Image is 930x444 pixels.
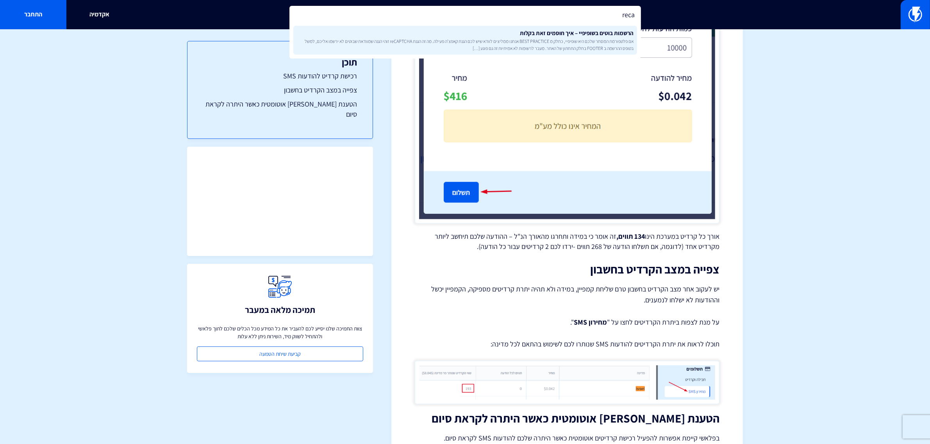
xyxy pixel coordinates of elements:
[203,57,357,67] h3: תוכן
[415,284,719,305] p: יש לעקוב אחר מצב הקרדיט בחשבון טרם שליחת קמפיין, במידה ולא תהיה יתרת קרדיטים מספיקה, הקמפיין יכשל...
[415,317,719,327] p: על מנת לצפות ביתרת הקרדיטים לחצו על " ".
[415,263,719,276] h2: צפייה במצב הקרדיט בחשבון
[203,71,357,81] a: רכישת קרדיט להודעות SMS
[197,325,363,340] p: צוות התמיכה שלנו יסייע לכם להעביר את כל המידע מכל הכלים שלכם לתוך פלאשי ולהתחיל לשווק מיד, השירות...
[574,318,607,327] strong: מחירון SMS
[203,99,357,119] a: הטענת [PERSON_NAME] אוטומטית כאשר היתרה לקראת סיום
[245,305,315,314] h3: תמיכה מלאה במעבר
[415,231,719,251] p: אורך כל קרדיט במערכת הינו זה אומר כי במידה ותחרגו מהאורך הנ"ל – ההודעה שלכם תיחשב ליותר מקרדיט אח...
[296,38,634,51] span: אם פלטפורמת המסחר שלכם היא שופיפיי, כחלק מ BEST PRACTICE אנחנו ממליצים לוודא שיש לכם הגנת קאפצ’ה ...
[203,85,357,95] a: צפייה במצב הקרדיט בחשבון
[293,26,637,55] a: הרשמות בוטים בשופיפיי – איך חוסמים זאת בקלותאם פלטפורמת המסחר שלכם היא שופיפיי, כחלק מ BEST PRACT...
[415,433,719,444] p: בפלאשי קיימת אפשרות להפעיל רכישת קרדיטים אוטומטית כאשר היתרה שלכם להודעות SMS לקראת סיום.
[197,346,363,361] a: קביעת שיחת הטמעה
[616,232,645,241] strong: 134 תווים,
[289,6,641,24] input: חיפוש מהיר...
[415,412,719,425] h2: הטענת [PERSON_NAME] אוטומטית כאשר היתרה לקראת סיום
[415,339,719,349] p: תוכלו לראות את יתרת הקרדיטים להודעות SMS שנותרו לכם לשימוש בהתאם לכל מדינה:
